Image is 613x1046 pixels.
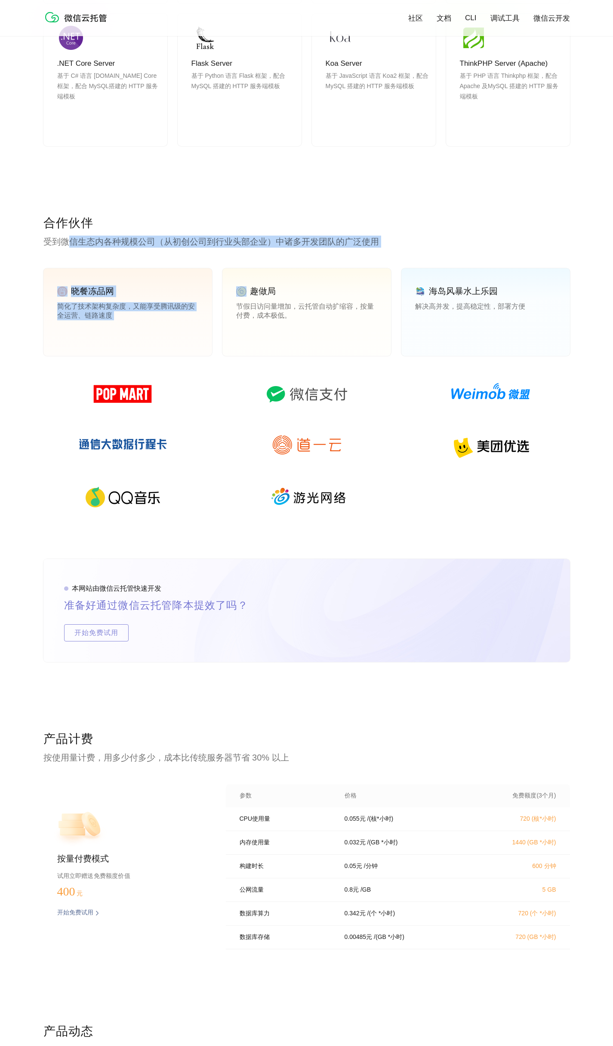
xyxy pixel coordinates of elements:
p: 0.00485 元 [345,933,373,941]
p: 1440 (GB *小时) [481,839,556,847]
p: 基于 JavaScript 语言 Koa2 框架，配合 MySQL 搭建的 HTTP 服务端模板 [326,71,429,112]
p: 0.8 元 [345,886,359,894]
a: 文档 [437,13,451,23]
p: 5 GB [481,886,556,893]
p: 晓餐冻品网 [71,285,114,297]
p: 解决高并发，提高稳定性，部署方便 [415,302,556,319]
p: 基于 C# 语言 [DOMAIN_NAME] Core 框架，配合 MySQL搭建的 HTTP 服务端模板 [57,71,160,112]
p: 0.342 元 [345,910,366,917]
p: 基于 Python 语言 Flask 框架，配合 MySQL 搭建的 HTTP 服务端模板 [191,71,295,112]
p: 受到微信生态内各种规模公司（从初创公司到行业头部企业）中诸多开发团队的广泛使用 [43,236,570,248]
p: / (GB *小时) [367,839,398,847]
span: 元 [77,890,83,897]
p: 参数 [240,792,333,800]
a: 微信云托管 [43,20,112,27]
p: 节假日访问量增加，云托管自动扩缩容，按量付费，成本极低。 [236,302,377,319]
p: 准备好通过微信云托管降本提效了吗？ [64,597,269,614]
p: / (核*小时) [367,815,394,823]
p: 本网站由微信云托管快速开发 [72,584,161,593]
p: Flask Server [191,58,295,69]
span: 开始免费试用 [65,624,128,641]
a: 调试工具 [490,13,520,23]
p: 按使用量计费，用多少付多少，成本比传统服务器节省 30% 以上 [43,752,570,764]
p: 内存使用量 [240,839,333,847]
p: 720 (GB *小时) [481,933,556,941]
p: 免费额度(3个月) [481,792,556,800]
p: 公网流量 [240,886,333,894]
p: 试用立即赠送免费额度价值 [57,870,198,881]
p: 产品动态 [43,1023,570,1040]
p: 海岛风暴水上乐园 [429,285,498,297]
a: 微信云开发 [533,13,570,23]
p: / (GB *小时) [374,933,404,941]
p: 720 (个 *小时) [481,910,556,917]
p: 价格 [345,792,357,800]
p: ThinkPHP Server (Apache) [460,58,563,69]
p: 产品计费 [43,731,570,748]
p: / (个 *小时) [367,910,395,917]
p: / GB [360,886,371,894]
p: 0.055 元 [345,815,366,823]
p: CPU使用量 [240,815,333,823]
p: .NET Core Server [57,58,160,69]
p: 趣做局 [250,285,276,297]
p: 按量付费模式 [57,853,198,865]
p: 简化了技术架构复杂度，又能享受腾讯级的安全运营、链路速度 [57,302,198,319]
a: 社区 [408,13,423,23]
p: 合作伙伴 [43,215,570,232]
p: 720 (核*小时) [481,815,556,823]
a: CLI [465,14,476,22]
p: / 分钟 [364,862,378,870]
p: 数据库存储 [240,933,333,941]
p: Koa Server [326,58,429,69]
p: 基于 PHP 语言 Thinkphp 框架，配合 Apache 及MySQL 搭建的 HTTP 服务端模板 [460,71,563,112]
p: 开始免费试用 [57,909,93,917]
img: 微信云托管 [43,9,112,26]
p: 600 分钟 [481,862,556,870]
p: 0.032 元 [345,839,366,847]
p: 数据库算力 [240,910,333,917]
p: 构建时长 [240,862,333,870]
p: 400 [57,885,100,899]
p: 0.05 元 [345,862,362,870]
